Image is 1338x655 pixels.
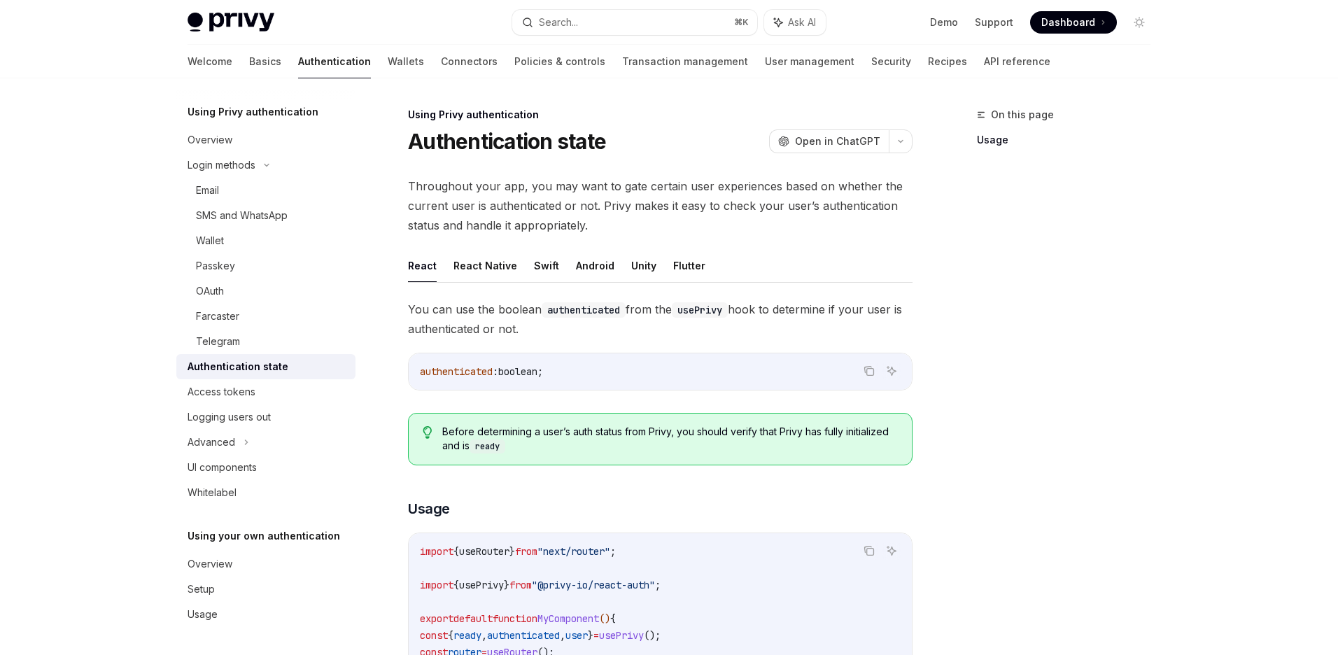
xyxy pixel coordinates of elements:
[975,15,1013,29] a: Support
[196,182,219,199] div: Email
[512,10,757,35] button: Search...⌘K
[420,579,453,591] span: import
[188,157,255,174] div: Login methods
[542,302,626,318] code: authenticated
[453,612,493,625] span: default
[509,545,515,558] span: }
[928,45,967,78] a: Recipes
[448,629,453,642] span: {
[188,45,232,78] a: Welcome
[188,528,340,544] h5: Using your own authentication
[176,228,355,253] a: Wallet
[408,300,913,339] span: You can use the boolean from the hook to determine if your user is authenticated or not.
[610,545,616,558] span: ;
[509,579,532,591] span: from
[176,551,355,577] a: Overview
[560,629,565,642] span: ,
[1030,11,1117,34] a: Dashboard
[532,579,655,591] span: "@privy-io/react-auth"
[622,45,748,78] a: Transaction management
[176,455,355,480] a: UI components
[860,362,878,380] button: Copy the contents from the code block
[188,13,274,32] img: light logo
[408,249,437,282] button: React
[176,279,355,304] a: OAuth
[188,132,232,148] div: Overview
[441,45,498,78] a: Connectors
[188,581,215,598] div: Setup
[765,45,854,78] a: User management
[459,579,504,591] span: usePrivy
[453,629,481,642] span: ready
[515,545,537,558] span: from
[576,249,614,282] button: Android
[453,249,517,282] button: React Native
[188,556,232,572] div: Overview
[493,612,537,625] span: function
[408,499,450,519] span: Usage
[196,283,224,300] div: OAuth
[860,542,878,560] button: Copy the contents from the code block
[487,629,560,642] span: authenticated
[764,10,826,35] button: Ask AI
[196,308,239,325] div: Farcaster
[504,579,509,591] span: }
[176,577,355,602] a: Setup
[176,253,355,279] a: Passkey
[176,379,355,404] a: Access tokens
[423,426,432,439] svg: Tip
[408,108,913,122] div: Using Privy authentication
[1128,11,1150,34] button: Toggle dark mode
[470,439,505,453] code: ready
[176,354,355,379] a: Authentication state
[977,129,1162,151] a: Usage
[631,249,656,282] button: Unity
[408,176,913,235] span: Throughout your app, you may want to gate certain user experiences based on whether the current u...
[188,358,288,375] div: Authentication state
[537,545,610,558] span: "next/router"
[930,15,958,29] a: Demo
[420,629,448,642] span: const
[442,425,898,453] span: Before determining a user’s auth status from Privy, you should verify that Privy has fully initia...
[188,383,255,400] div: Access tokens
[565,629,588,642] span: user
[188,104,318,120] h5: Using Privy authentication
[298,45,371,78] a: Authentication
[176,602,355,627] a: Usage
[599,629,644,642] span: usePrivy
[196,258,235,274] div: Passkey
[196,232,224,249] div: Wallet
[176,203,355,228] a: SMS and WhatsApp
[991,106,1054,123] span: On this page
[176,480,355,505] a: Whitelabel
[420,612,453,625] span: export
[655,579,661,591] span: ;
[176,304,355,329] a: Farcaster
[610,612,616,625] span: {
[539,14,578,31] div: Search...
[1041,15,1095,29] span: Dashboard
[673,249,705,282] button: Flutter
[249,45,281,78] a: Basics
[459,545,509,558] span: useRouter
[871,45,911,78] a: Security
[588,629,593,642] span: }
[599,612,610,625] span: ()
[734,17,749,28] span: ⌘ K
[672,302,728,318] code: usePrivy
[188,606,218,623] div: Usage
[188,459,257,476] div: UI components
[188,434,235,451] div: Advanced
[453,579,459,591] span: {
[188,484,237,501] div: Whitelabel
[769,129,889,153] button: Open in ChatGPT
[593,629,599,642] span: =
[176,404,355,430] a: Logging users out
[408,129,606,154] h1: Authentication state
[644,629,661,642] span: ();
[534,249,559,282] button: Swift
[882,362,901,380] button: Ask AI
[514,45,605,78] a: Policies & controls
[493,365,498,378] span: :
[188,409,271,425] div: Logging users out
